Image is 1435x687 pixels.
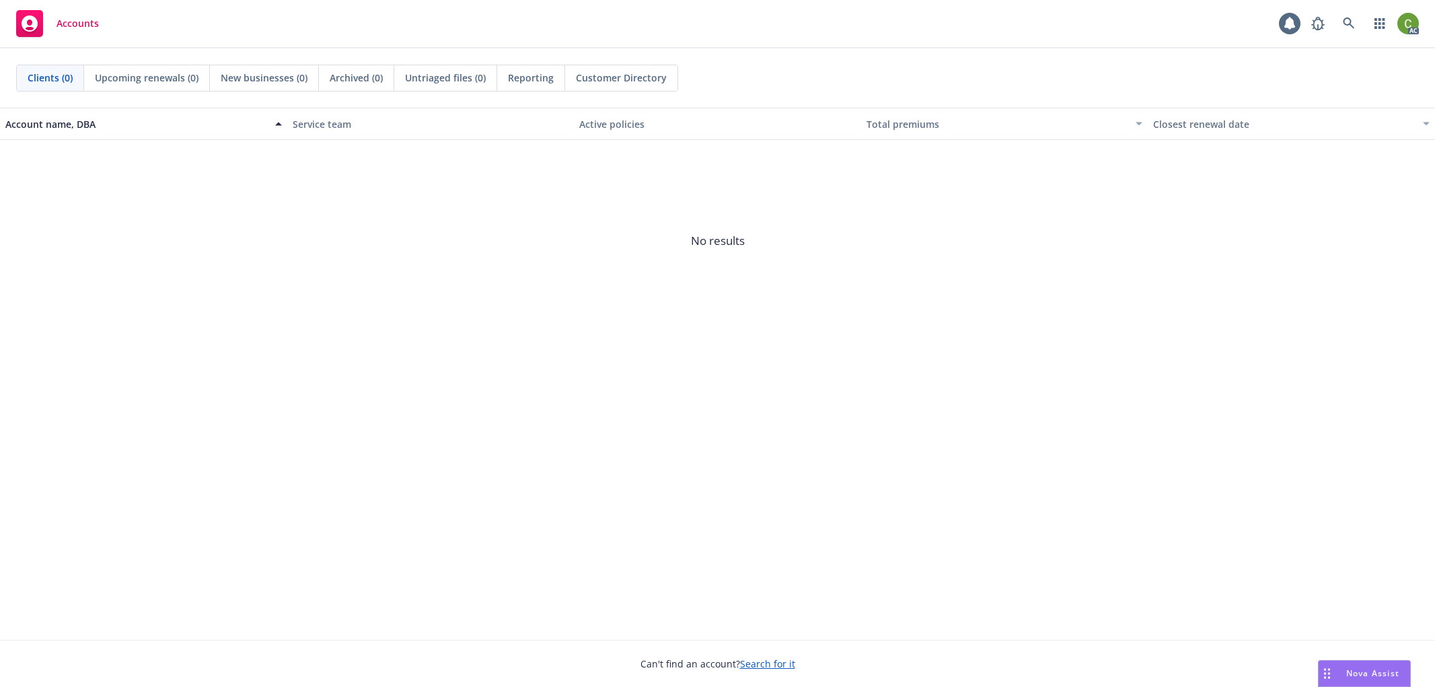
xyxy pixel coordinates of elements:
a: Search [1335,10,1362,37]
span: Accounts [57,18,99,29]
button: Total premiums [861,108,1148,140]
span: Reporting [508,71,554,85]
div: Closest renewal date [1153,117,1415,131]
a: Switch app [1366,10,1393,37]
button: Active policies [574,108,861,140]
span: Clients (0) [28,71,73,85]
a: Accounts [11,5,104,42]
div: Drag to move [1319,661,1335,686]
span: Can't find an account? [640,657,795,671]
div: Total premiums [867,117,1128,131]
img: photo [1397,13,1419,34]
div: Account name, DBA [5,117,267,131]
span: New businesses (0) [221,71,307,85]
button: Service team [287,108,575,140]
button: Nova Assist [1318,660,1411,687]
div: Service team [293,117,569,131]
span: Nova Assist [1346,667,1399,679]
span: Customer Directory [576,71,667,85]
a: Report a Bug [1304,10,1331,37]
span: Upcoming renewals (0) [95,71,198,85]
a: Search for it [740,657,795,670]
button: Closest renewal date [1148,108,1435,140]
span: Archived (0) [330,71,383,85]
span: Untriaged files (0) [405,71,486,85]
div: Active policies [579,117,856,131]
